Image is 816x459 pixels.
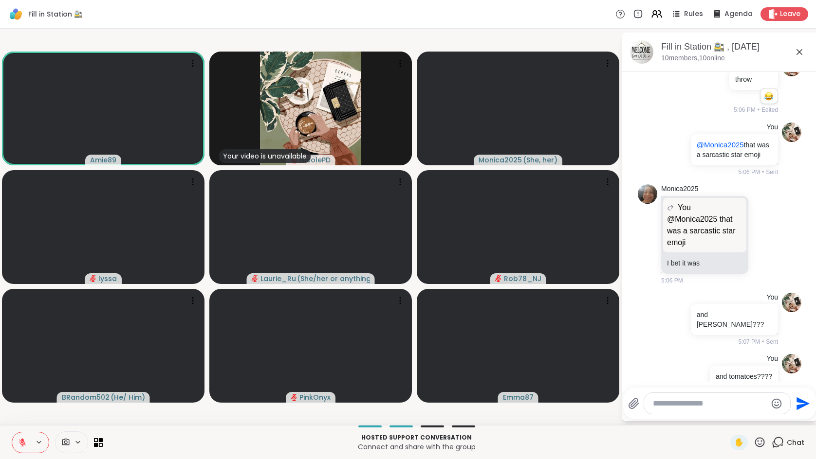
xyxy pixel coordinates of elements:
p: Hosted support conversation [109,433,724,442]
img: ShareWell Logomark [8,6,24,22]
span: lyssa [98,274,117,283]
span: NicolePD [300,155,331,165]
span: 5:07 PM [738,337,760,346]
span: Monica2025 [479,155,522,165]
span: Edited [761,106,778,114]
span: • [762,168,764,177]
div: Your video is unavailable [219,149,311,163]
span: audio-muted [252,275,259,282]
img: https://sharewell-space-live.sfo3.digitaloceanspaces.com/user-generated/ce4ae2cb-cc59-4db7-950b-0... [782,293,801,312]
a: Monica2025 [661,184,698,194]
button: Reactions: haha [763,92,774,100]
span: Chat [787,438,804,447]
h4: You [766,123,778,132]
span: 5:06 PM [734,106,756,114]
div: Fill in Station 🚉 , [DATE] [661,41,809,53]
span: 5:06 PM [661,276,683,285]
img: Fill in Station 🚉 , Oct 09 [630,40,653,64]
img: https://sharewell-space-live.sfo3.digitaloceanspaces.com/user-generated/41d32855-0ec4-4264-b983-4... [638,184,657,204]
p: throw [735,74,772,84]
span: You [678,202,691,213]
span: Rob78_NJ [504,274,541,283]
span: @Monica2025 [697,141,744,149]
img: https://sharewell-space-live.sfo3.digitaloceanspaces.com/user-generated/ce4ae2cb-cc59-4db7-950b-0... [782,354,801,373]
span: • [758,106,760,114]
span: Amie89 [90,155,116,165]
p: I bet it was [667,258,742,268]
h4: You [766,354,778,364]
p: that was a sarcastic star emoji [697,140,772,159]
span: 5:06 PM [738,168,760,177]
button: Emoji picker [771,398,782,409]
span: ✋ [734,437,744,448]
span: PinkOnyx [299,392,331,402]
span: audio-muted [90,275,96,282]
p: and [PERSON_NAME]??? [697,310,772,329]
span: Sent [766,168,778,177]
span: ( She/her or anything else ) [297,274,370,283]
span: ( He/ Him ) [111,392,145,402]
span: audio-muted [495,275,502,282]
span: • [762,337,764,346]
span: Leave [780,9,800,19]
div: Reaction list [760,88,778,104]
textarea: Type your message [653,399,766,408]
h4: You [766,293,778,302]
span: Emma87 [503,392,534,402]
p: Connect and share with the group [109,442,724,452]
span: BRandom502 [62,392,110,402]
span: Laurie_Ru [260,274,296,283]
span: ( She, her ) [523,155,557,165]
span: Fill in Station 🚉 [28,9,82,19]
p: @Monica2025 that was a sarcastic star emoji [667,213,742,248]
span: Sent [766,337,778,346]
p: 10 members, 10 online [661,53,725,63]
p: and tomatoes???? [716,371,772,381]
span: Rules [684,9,703,19]
span: Agenda [724,9,753,19]
img: https://sharewell-space-live.sfo3.digitaloceanspaces.com/user-generated/ce4ae2cb-cc59-4db7-950b-0... [782,123,801,142]
button: Send [791,392,813,414]
img: NicolePD [260,52,361,165]
span: audio-muted [291,394,297,401]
